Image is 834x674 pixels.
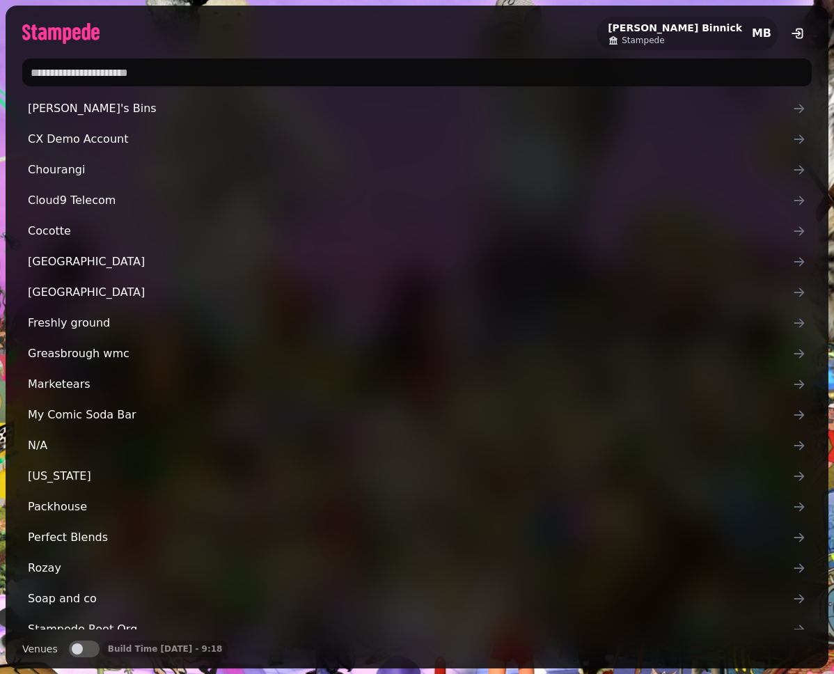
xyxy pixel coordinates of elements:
[28,223,792,240] span: Cocotte
[22,641,58,657] label: Venues
[28,560,792,577] span: Rozay
[608,35,742,46] a: Stampede
[28,499,792,515] span: Packhouse
[28,315,792,331] span: Freshly ground
[22,340,812,368] a: Greasbrough wmc
[28,100,792,117] span: [PERSON_NAME]'s Bins
[752,28,771,39] span: MB
[28,468,792,485] span: [US_STATE]
[784,19,812,47] button: logout
[22,554,812,582] a: Rozay
[28,376,792,393] span: Marketears
[22,156,812,184] a: Chourangi
[22,524,812,551] a: Perfect Blends
[22,616,812,643] a: Stampede Root Org
[28,437,792,454] span: N/A
[28,621,792,638] span: Stampede Root Org
[22,432,812,460] a: N/A
[22,462,812,490] a: [US_STATE]
[22,279,812,306] a: [GEOGRAPHIC_DATA]
[22,370,812,398] a: Marketears
[22,309,812,337] a: Freshly ground
[22,187,812,214] a: Cloud9 Telecom
[22,217,812,245] a: Cocotte
[22,125,812,153] a: CX Demo Account
[22,401,812,429] a: My Comic Soda Bar
[28,253,792,270] span: [GEOGRAPHIC_DATA]
[22,95,812,123] a: [PERSON_NAME]'s Bins
[28,590,792,607] span: Soap and co
[22,585,812,613] a: Soap and co
[28,529,792,546] span: Perfect Blends
[28,192,792,209] span: Cloud9 Telecom
[28,407,792,423] span: My Comic Soda Bar
[28,131,792,148] span: CX Demo Account
[28,284,792,301] span: [GEOGRAPHIC_DATA]
[108,643,223,655] p: Build Time [DATE] - 9:18
[28,345,792,362] span: Greasbrough wmc
[622,35,664,46] span: Stampede
[608,21,742,35] h2: [PERSON_NAME] Binnick
[28,162,792,178] span: Chourangi
[22,23,100,44] img: logo
[22,248,812,276] a: [GEOGRAPHIC_DATA]
[22,493,812,521] a: Packhouse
